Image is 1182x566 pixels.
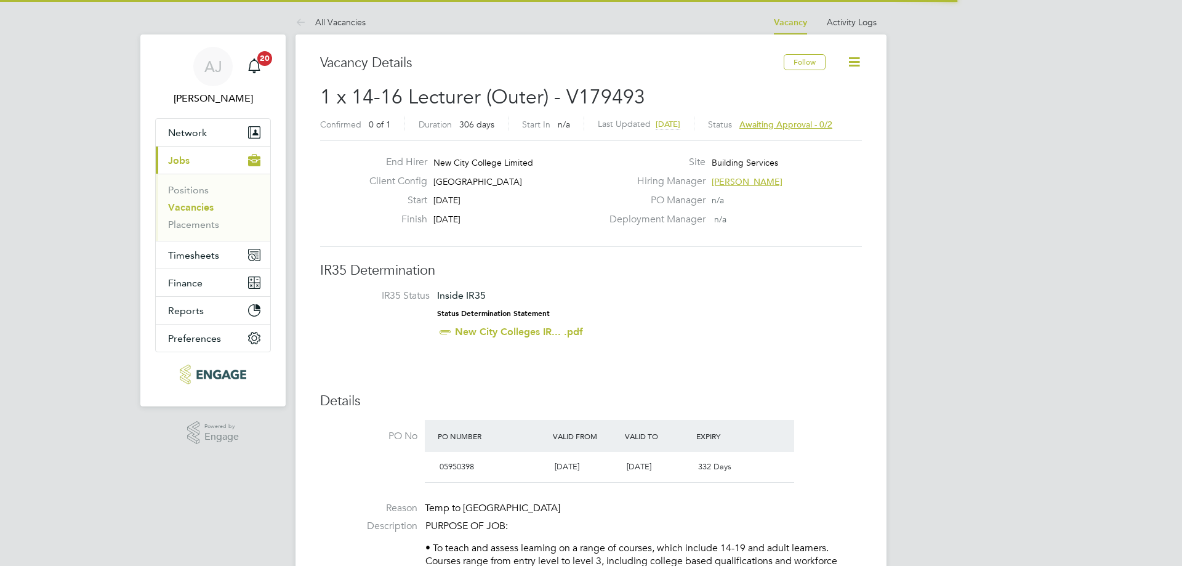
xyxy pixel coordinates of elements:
label: IR35 Status [332,289,430,302]
a: AJ[PERSON_NAME] [155,47,271,106]
label: Deployment Manager [602,213,706,226]
span: [GEOGRAPHIC_DATA] [433,176,522,187]
a: Powered byEngage [187,421,239,445]
span: Awaiting approval - 0/2 [739,119,832,130]
label: Duration [419,119,452,130]
div: Valid To [622,425,694,447]
h3: Vacancy Details [320,54,784,72]
a: All Vacancies [295,17,366,28]
span: AJ [204,59,222,75]
label: End Hirer [360,156,427,169]
span: 05950398 [440,461,474,472]
label: PO No [320,430,417,443]
a: Positions [168,184,209,196]
span: Temp to [GEOGRAPHIC_DATA] [425,502,560,514]
span: Network [168,127,207,139]
img: xede-logo-retina.png [180,365,246,384]
a: Placements [168,219,219,230]
span: 332 Days [698,461,731,472]
div: PO Number [435,425,550,447]
span: Powered by [204,421,239,432]
span: Reports [168,305,204,317]
a: Go to home page [155,365,271,384]
label: Status [708,119,732,130]
span: [DATE] [433,195,460,206]
div: Jobs [156,174,270,241]
span: Timesheets [168,249,219,261]
a: Vacancy [774,17,807,28]
span: [DATE] [656,119,680,129]
span: n/a [714,214,726,225]
span: Finance [168,277,203,289]
span: [DATE] [627,461,651,472]
label: Last Updated [598,118,651,129]
span: 20 [257,51,272,66]
span: [DATE] [555,461,579,472]
label: Finish [360,213,427,226]
button: Preferences [156,325,270,352]
label: Start [360,194,427,207]
label: Confirmed [320,119,361,130]
span: n/a [712,195,724,206]
label: Description [320,520,417,533]
span: Inside IR35 [437,289,486,301]
button: Timesheets [156,241,270,269]
span: Jobs [168,155,190,166]
button: Reports [156,297,270,324]
div: Expiry [693,425,765,447]
span: [DATE] [433,214,460,225]
a: Vacancies [168,201,214,213]
span: [PERSON_NAME] [712,176,782,187]
button: Follow [784,54,826,70]
label: Reason [320,502,417,515]
h3: IR35 Determination [320,262,862,280]
button: Jobs [156,147,270,174]
a: New City Colleges IR... .pdf [455,326,583,338]
label: Start In [522,119,550,130]
a: Activity Logs [827,17,877,28]
h3: Details [320,392,862,410]
span: Building Services [712,157,778,168]
label: Client Config [360,175,427,188]
label: Hiring Manager [602,175,706,188]
button: Finance [156,269,270,296]
button: Network [156,119,270,146]
nav: Main navigation [140,34,286,406]
span: Engage [204,432,239,442]
span: 306 days [459,119,494,130]
span: Preferences [168,333,221,344]
label: PO Manager [602,194,706,207]
strong: Status Determination Statement [437,309,550,318]
div: Valid From [550,425,622,447]
span: New City College Limited [433,157,533,168]
label: Site [602,156,706,169]
span: Adam Jorey [155,91,271,106]
a: 20 [242,47,267,86]
span: n/a [558,119,570,130]
p: PURPOSE OF JOB: [425,520,862,533]
span: 1 x 14-16 Lecturer (Outer) - V179493 [320,85,645,109]
span: 0 of 1 [369,119,391,130]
